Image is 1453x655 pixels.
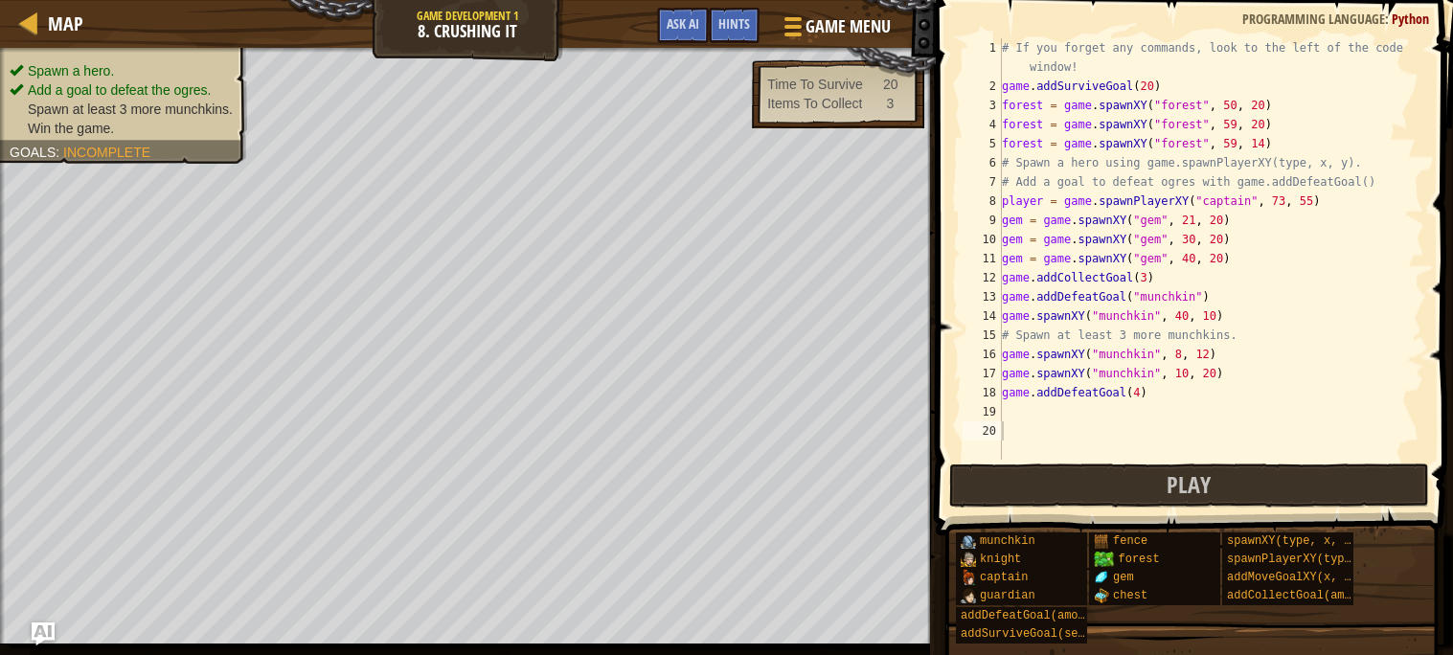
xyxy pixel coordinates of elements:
li: Spawn a hero. [10,61,233,80]
span: spawnPlayerXY(type, x, y) [1227,553,1399,566]
span: addDefeatGoal(amount) [961,609,1105,622]
div: 11 [963,249,1002,268]
div: 12 [963,268,1002,287]
span: Goals [10,145,56,160]
span: knight [980,553,1021,566]
span: gem [1113,571,1134,584]
img: portrait.png [1094,588,1109,603]
span: Play [1167,469,1211,500]
li: Add a goal to defeat the ogres. [10,80,233,100]
div: 9 [963,211,1002,230]
span: chest [1113,589,1147,602]
li: Win the game. [10,119,233,138]
span: Spawn a hero. [28,63,114,79]
span: addSurviveGoal(seconds) [961,627,1120,641]
span: Python [1392,10,1429,28]
div: 16 [963,345,1002,364]
img: portrait.png [961,570,976,585]
span: Game Menu [806,14,891,39]
div: 10 [963,230,1002,249]
button: Game Menu [769,8,902,53]
span: addMoveGoalXY(x, y) [1227,571,1358,584]
img: portrait.png [1094,533,1109,549]
img: portrait.png [961,588,976,603]
span: Ask AI [667,14,699,33]
div: 3 [887,94,895,113]
span: munchkin [980,534,1035,548]
span: guardian [980,589,1035,602]
div: 18 [963,383,1002,402]
div: 2 [963,77,1002,96]
span: Map [48,11,83,36]
span: Add a goal to defeat the ogres. [28,82,211,98]
div: 13 [963,287,1002,306]
div: 20 [883,75,898,94]
span: Win the game. [28,121,114,136]
span: Hints [718,14,750,33]
span: fence [1113,534,1147,548]
div: 5 [963,134,1002,153]
div: 8 [963,192,1002,211]
div: 7 [963,172,1002,192]
img: portrait.png [1094,570,1109,585]
div: 4 [963,115,1002,134]
span: captain [980,571,1028,584]
span: Incomplete [63,145,150,160]
img: portrait.png [961,552,976,567]
div: 3 [963,96,1002,115]
span: spawnXY(type, x, y) [1227,534,1358,548]
span: addCollectGoal(amount) [1227,589,1378,602]
button: Ask AI [32,622,55,645]
button: Play [949,463,1429,508]
span: : [1385,10,1392,28]
span: Programming language [1242,10,1385,28]
div: 20 [963,421,1002,440]
span: : [56,145,63,160]
a: Map [38,11,83,36]
li: Spawn at least 3 more munchkins. [10,100,233,119]
div: 1 [963,38,1002,77]
div: 15 [963,326,1002,345]
button: Ask AI [657,8,709,43]
div: 6 [963,153,1002,172]
img: portrait.png [961,533,976,549]
img: trees_1.png [1094,552,1114,567]
div: Items To Collect [767,94,862,113]
div: Time To Survive [767,75,863,94]
div: 19 [963,402,1002,421]
div: 17 [963,364,1002,383]
div: 14 [963,306,1002,326]
span: Spawn at least 3 more munchkins. [28,102,233,117]
span: forest [1118,553,1159,566]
